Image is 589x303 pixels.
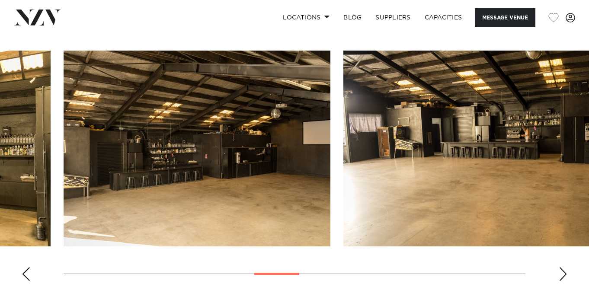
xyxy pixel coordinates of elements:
swiper-slide: 8 / 17 [64,51,330,246]
a: Locations [276,8,336,27]
img: nzv-logo.png [14,10,61,25]
button: Message Venue [475,8,535,27]
a: BLOG [336,8,368,27]
a: Capacities [418,8,469,27]
a: SUPPLIERS [368,8,417,27]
